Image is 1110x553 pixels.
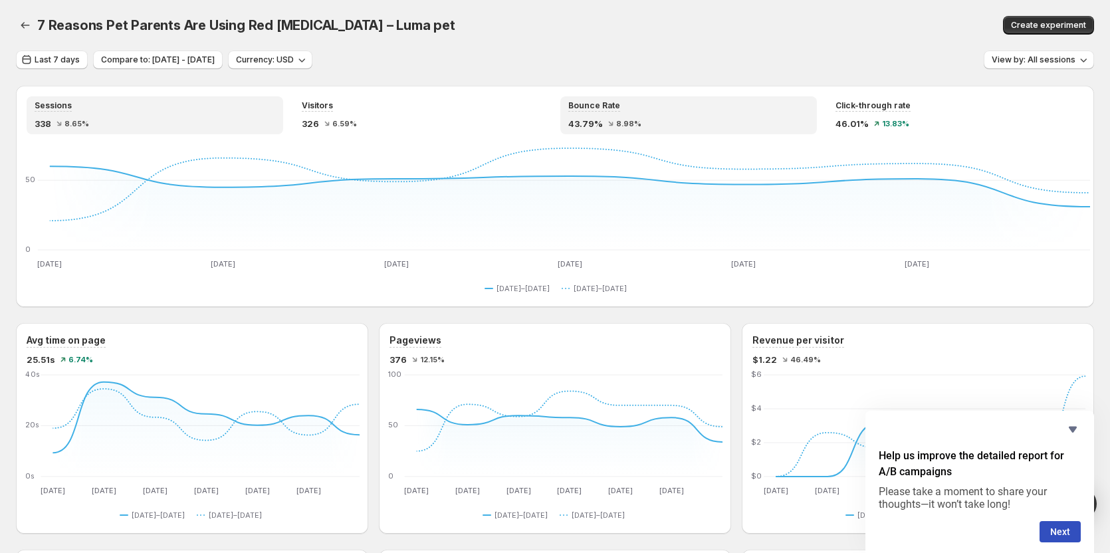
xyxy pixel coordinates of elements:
[815,486,839,495] text: [DATE]
[388,421,398,430] text: 50
[27,353,55,366] span: 25.51s
[41,486,65,495] text: [DATE]
[197,507,267,523] button: [DATE]–[DATE]
[558,486,582,495] text: [DATE]
[879,448,1081,480] h2: Help us improve the detailed report for A/B campaigns
[752,353,777,366] span: $1.22
[845,507,916,523] button: [DATE]–[DATE]
[37,259,62,269] text: [DATE]
[25,370,41,379] text: 40s
[35,117,51,130] span: 338
[120,507,190,523] button: [DATE]–[DATE]
[389,334,441,347] h3: Pageviews
[506,486,531,495] text: [DATE]
[616,120,641,128] span: 8.98%
[659,486,684,495] text: [DATE]
[731,259,756,269] text: [DATE]
[879,485,1081,510] p: Please take a moment to share your thoughts—it won’t take long!
[302,100,333,111] span: Visitors
[93,51,223,69] button: Compare to: [DATE] - [DATE]
[37,17,455,33] span: 7 Reasons Pet Parents Are Using Red [MEDICAL_DATA] – Luma pet
[384,259,409,269] text: [DATE]
[752,334,844,347] h3: Revenue per visitor
[495,510,548,520] span: [DATE]–[DATE]
[455,486,480,495] text: [DATE]
[751,403,762,413] text: $4
[68,356,93,364] span: 6.74%
[483,507,553,523] button: [DATE]–[DATE]
[296,486,321,495] text: [DATE]
[420,356,445,364] span: 12.15%
[35,55,80,65] span: Last 7 days
[879,421,1081,542] div: Help us improve the detailed report for A/B campaigns
[568,117,603,130] span: 43.79%
[302,117,319,130] span: 326
[905,259,929,269] text: [DATE]
[1003,16,1094,35] button: Create experiment
[388,370,401,379] text: 100
[404,486,429,495] text: [DATE]
[992,55,1075,65] span: View by: All sessions
[25,471,35,481] text: 0s
[497,283,550,294] span: [DATE]–[DATE]
[211,259,235,269] text: [DATE]
[764,486,788,495] text: [DATE]
[562,280,632,296] button: [DATE]–[DATE]
[64,120,89,128] span: 8.65%
[245,486,270,495] text: [DATE]
[27,334,106,347] h3: Avg time on page
[194,486,219,495] text: [DATE]
[572,510,625,520] span: [DATE]–[DATE]
[574,283,627,294] span: [DATE]–[DATE]
[835,100,911,111] span: Click-through rate
[332,120,357,128] span: 6.59%
[25,421,40,430] text: 20s
[984,51,1094,69] button: View by: All sessions
[1011,20,1086,31] span: Create experiment
[751,471,762,481] text: $0
[558,259,582,269] text: [DATE]
[101,55,215,65] span: Compare to: [DATE] - [DATE]
[388,471,393,481] text: 0
[560,507,630,523] button: [DATE]–[DATE]
[236,55,294,65] span: Currency: USD
[751,370,762,379] text: $6
[143,486,167,495] text: [DATE]
[132,510,185,520] span: [DATE]–[DATE]
[857,510,911,520] span: [DATE]–[DATE]
[1065,421,1081,437] button: Hide survey
[790,356,821,364] span: 46.49%
[92,486,116,495] text: [DATE]
[389,353,407,366] span: 376
[25,245,31,254] text: 0
[25,175,35,184] text: 50
[835,117,869,130] span: 46.01%
[35,100,72,111] span: Sessions
[608,486,633,495] text: [DATE]
[882,120,909,128] span: 13.83%
[485,280,555,296] button: [DATE]–[DATE]
[751,437,761,447] text: $2
[228,51,312,69] button: Currency: USD
[209,510,262,520] span: [DATE]–[DATE]
[16,51,88,69] button: Last 7 days
[1040,521,1081,542] button: Next question
[568,100,620,111] span: Bounce Rate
